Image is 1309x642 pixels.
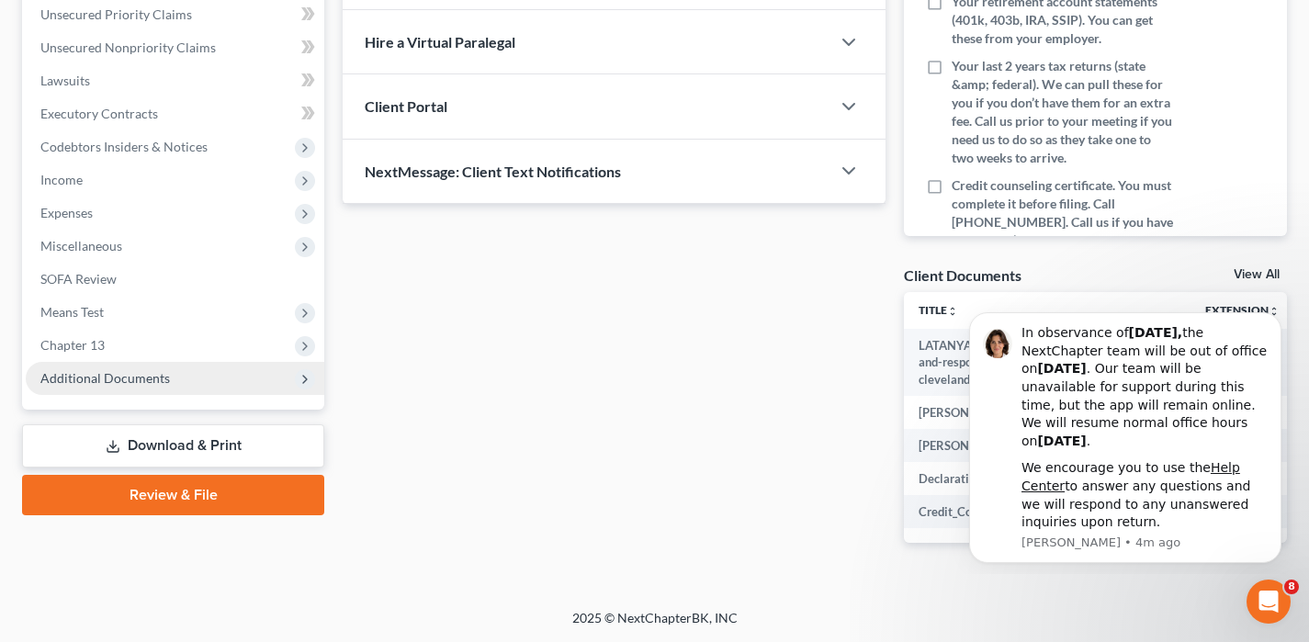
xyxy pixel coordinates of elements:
span: 8 [1284,580,1299,594]
span: Income [40,172,83,187]
span: Expenses [40,205,93,220]
div: 2025 © NextChapterBK, INC [131,609,1179,642]
iframe: Intercom live chat [1247,580,1291,624]
span: Unsecured Nonpriority Claims [40,39,216,55]
span: Credit counseling certificate. You must complete it before filing. Call [PHONE_NUMBER]. Call us i... [952,176,1175,268]
td: Declaration re: Electronic Filing ([DATE]) [904,462,1191,495]
a: Review & File [22,475,324,515]
span: Your last 2 years tax returns (state &amp; federal). We can pull these for you if you don’t have ... [952,57,1175,167]
a: Unsecured Nonpriority Claims [26,31,324,64]
span: Client Portal [365,97,447,115]
a: Titleunfold_more [919,303,958,317]
span: Unsecured Priority Claims [40,6,192,22]
span: Codebtors Insiders & Notices [40,139,208,154]
a: Download & Print [22,424,324,467]
span: Hire a Virtual Paralegal [365,33,515,51]
td: [PERSON_NAME] - No Stubs-pdf [904,396,1191,429]
span: Means Test [40,304,104,320]
td: LATANYA_SULLIVAN__static__ch_[DATE]_rights-and-responsibilities-chapter-13-cases-clevelandfillabl... [904,329,1191,396]
span: NextMessage: Client Text Notifications [365,163,621,180]
span: Chapter 13 [40,337,105,353]
span: Miscellaneous [40,238,122,253]
a: View All [1234,268,1280,281]
a: SOFA Review [26,263,324,296]
span: Executory Contracts [40,106,158,121]
div: Client Documents [904,265,1021,285]
iframe: Intercom notifications message [942,296,1309,574]
td: [PERSON_NAME] - Signed Decre-pdf [904,429,1191,462]
td: Credit_Counseling_Certificate_(1) (3)-pdf [904,495,1191,528]
a: Executory Contracts [26,97,324,130]
span: Lawsuits [40,73,90,88]
a: Lawsuits [26,64,324,97]
span: SOFA Review [40,271,117,287]
span: Additional Documents [40,370,170,386]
